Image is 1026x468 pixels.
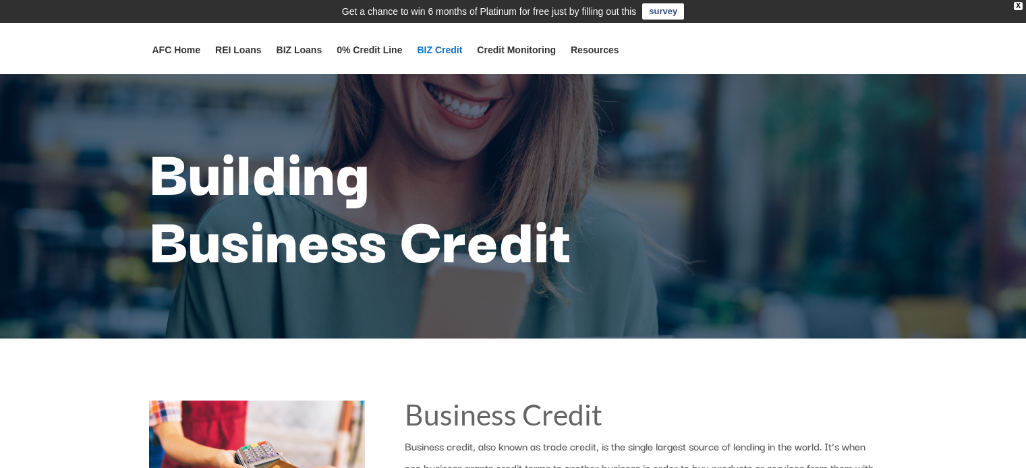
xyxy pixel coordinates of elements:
[1014,2,1023,10] div: close
[152,45,201,74] a: AFC Home
[342,3,637,20] div: Get a chance to win 6 months of Platinum for free just by filling out this
[215,45,261,74] a: REI Loans
[417,45,462,74] a: BIZ Credit
[642,3,684,20] a: survey
[277,45,322,74] a: BIZ Loans
[405,401,877,436] h1: Business Credit
[571,45,619,74] a: Resources
[337,45,402,74] a: 0% Credit Line
[149,136,878,277] h1: Building Business Credit
[477,45,556,74] a: Credit Monitoring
